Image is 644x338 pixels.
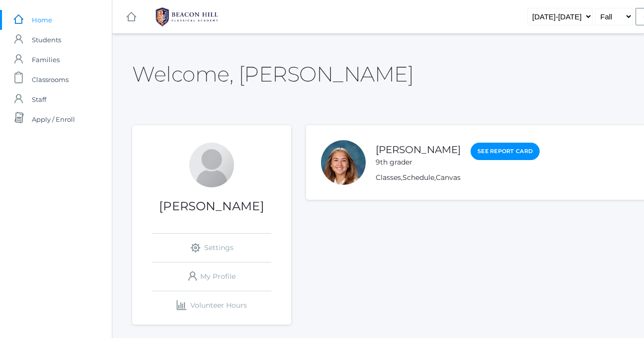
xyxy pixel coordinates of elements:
[376,172,540,183] div: , ,
[376,173,401,182] a: Classes
[32,109,75,129] span: Apply / Enroll
[32,89,46,109] span: Staff
[376,144,461,156] a: [PERSON_NAME]
[402,173,434,182] a: Schedule
[189,143,234,187] div: Jen Lehr
[150,4,224,29] img: BHCALogos-05-308ed15e86a5a0abce9b8dd61676a3503ac9727e845dece92d48e8588c001991.png
[436,173,461,182] a: Canvas
[32,10,52,30] span: Home
[321,140,366,185] div: Ameliya Lehr
[152,234,271,262] a: Settings
[32,30,61,50] span: Students
[152,291,271,320] a: Volunteer Hours
[32,70,69,89] span: Classrooms
[132,200,291,213] h1: [PERSON_NAME]
[471,143,540,160] a: See Report Card
[376,157,461,168] div: 9th grader
[32,50,60,70] span: Families
[132,63,413,85] h2: Welcome, [PERSON_NAME]
[152,262,271,291] a: My Profile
